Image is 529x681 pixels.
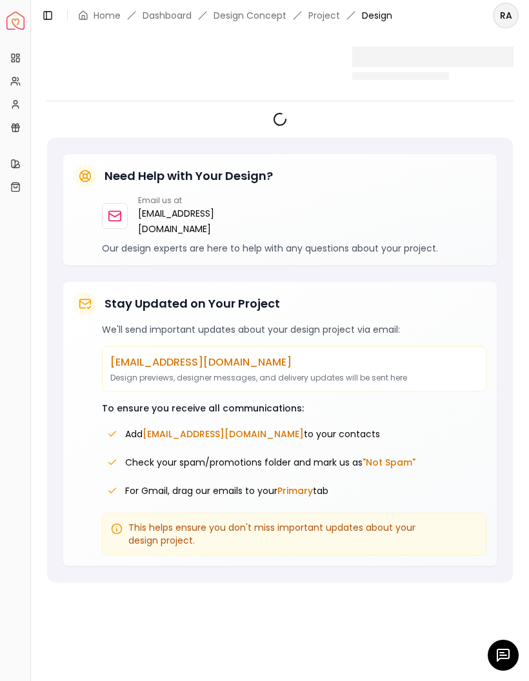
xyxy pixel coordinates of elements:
[277,484,313,497] span: Primary
[78,9,392,22] nav: breadcrumb
[308,9,340,22] a: Project
[128,521,478,547] span: This helps ensure you don't miss important updates about your design project.
[102,323,486,336] p: We'll send important updates about your design project via email:
[6,12,25,30] img: Spacejoy Logo
[110,355,478,370] p: [EMAIL_ADDRESS][DOMAIN_NAME]
[494,4,517,27] span: RA
[6,12,25,30] a: Spacejoy
[110,373,478,383] p: Design previews, designer messages, and delivery updates will be sent here
[94,9,121,22] a: Home
[102,402,486,415] p: To ensure you receive all communications:
[125,428,380,440] span: Add to your contacts
[138,206,214,237] a: [EMAIL_ADDRESS][DOMAIN_NAME]
[125,484,328,497] span: For Gmail, drag our emails to your tab
[138,195,214,206] p: Email us at
[125,456,415,469] span: Check your spam/promotions folder and mark us as
[362,9,392,22] span: Design
[105,295,280,313] h5: Stay Updated on Your Project
[105,167,273,185] h5: Need Help with Your Design?
[363,456,415,469] span: "Not Spam"
[143,9,192,22] a: Dashboard
[493,3,519,28] button: RA
[102,242,486,255] p: Our design experts are here to help with any questions about your project.
[143,428,304,440] span: [EMAIL_ADDRESS][DOMAIN_NAME]
[214,9,286,22] li: Design Concept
